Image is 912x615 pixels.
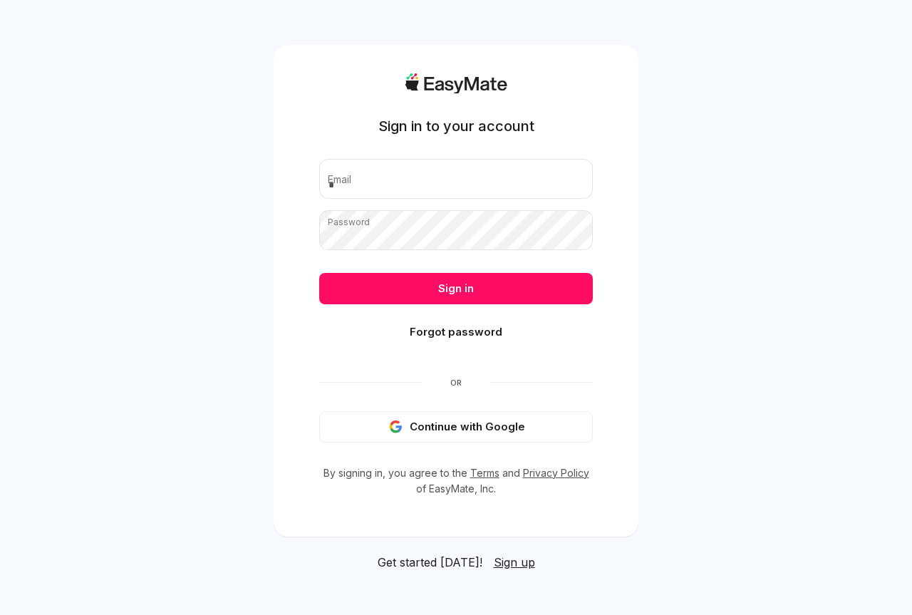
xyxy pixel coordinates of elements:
button: Forgot password [319,316,593,348]
span: Or [422,377,490,388]
a: Terms [470,467,499,479]
button: Continue with Google [319,411,593,443]
a: Sign up [494,554,535,571]
p: By signing in, you agree to the and of EasyMate, Inc. [319,465,593,497]
a: Privacy Policy [523,467,589,479]
h1: Sign in to your account [378,116,534,136]
span: Sign up [494,555,535,569]
span: Get started [DATE]! [378,554,482,571]
button: Sign in [319,273,593,304]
